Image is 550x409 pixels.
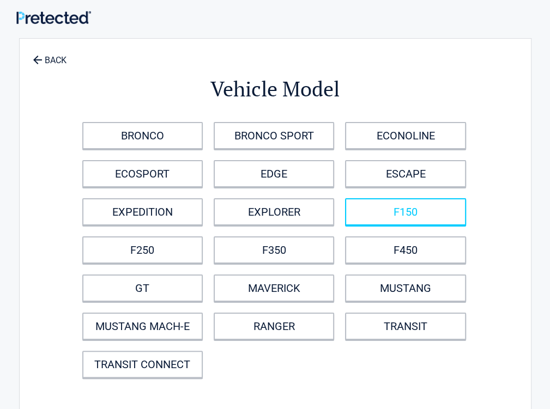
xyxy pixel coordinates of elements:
a: MUSTANG MACH-E [82,313,203,340]
a: ECOSPORT [82,160,203,187]
a: F450 [345,236,466,264]
a: MAVERICK [214,274,334,302]
a: EDGE [214,160,334,187]
a: F250 [82,236,203,264]
a: F350 [214,236,334,264]
h2: Vehicle Model [80,75,471,103]
a: RANGER [214,313,334,340]
a: BACK [31,46,69,65]
a: TRANSIT CONNECT [82,351,203,378]
a: BRONCO SPORT [214,122,334,149]
a: BRONCO [82,122,203,149]
img: Main Logo [16,11,91,25]
a: ESCAPE [345,160,466,187]
a: EXPLORER [214,198,334,225]
a: F150 [345,198,466,225]
a: GT [82,274,203,302]
a: MUSTANG [345,274,466,302]
a: TRANSIT [345,313,466,340]
a: EXPEDITION [82,198,203,225]
a: ECONOLINE [345,122,466,149]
